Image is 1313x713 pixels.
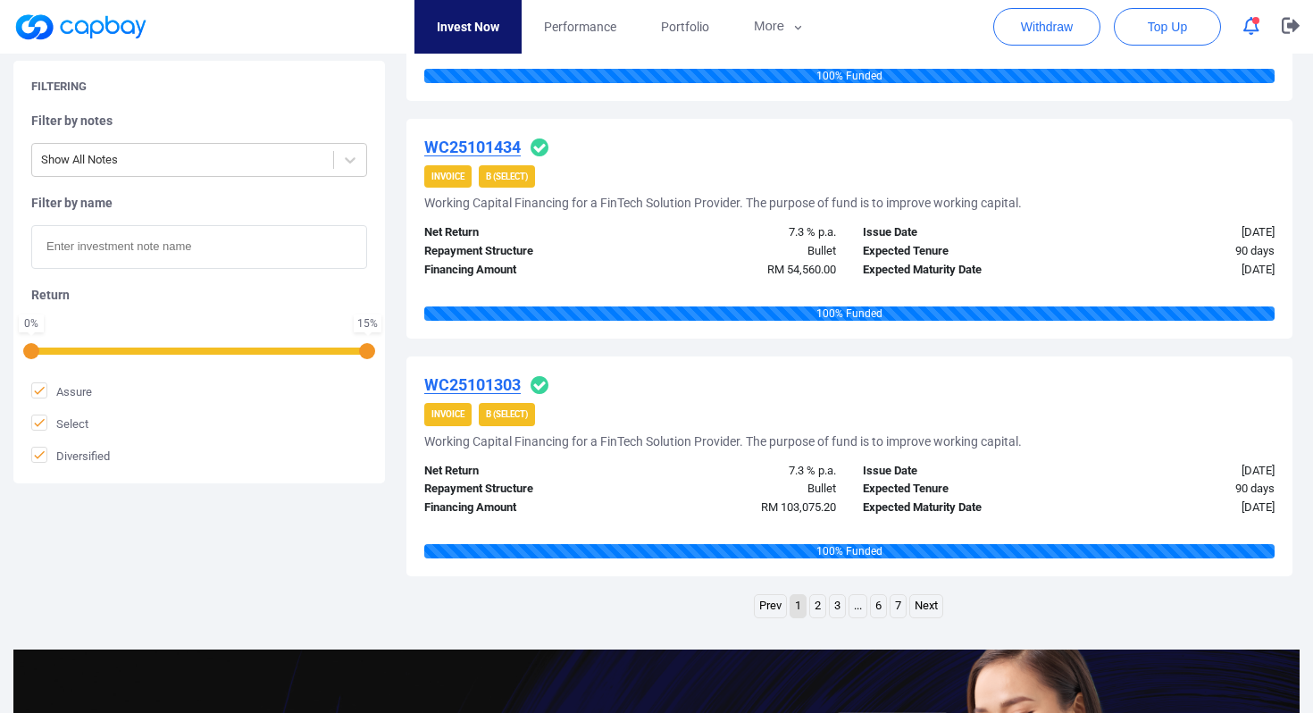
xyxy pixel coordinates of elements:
[849,261,1069,280] div: Expected Maturity Date
[993,8,1100,46] button: Withdraw
[849,462,1069,481] div: Issue Date
[767,263,836,276] span: RM 54,560.00
[424,195,1022,211] h5: Working Capital Financing for a FinTech Solution Provider. The purpose of fund is to improve work...
[871,595,886,617] a: Page 6
[544,17,616,37] span: Performance
[849,242,1069,261] div: Expected Tenure
[411,223,631,242] div: Net Return
[1069,480,1289,499] div: 90 days
[431,409,464,419] strong: Invoice
[411,499,631,517] div: Financing Amount
[631,480,850,499] div: Bullet
[486,409,528,419] strong: B (Select)
[411,462,631,481] div: Net Return
[424,544,1275,558] div: 100 % Funded
[849,223,1069,242] div: Issue Date
[31,195,367,211] h5: Filter by name
[31,447,110,465] span: Diversified
[661,17,709,37] span: Portfolio
[424,306,1275,321] div: 100 % Funded
[424,375,521,394] u: WC25101303
[1148,18,1187,36] span: Top Up
[1069,462,1289,481] div: [DATE]
[849,480,1069,499] div: Expected Tenure
[424,433,1022,449] h5: Working Capital Financing for a FinTech Solution Provider. The purpose of fund is to improve work...
[1069,499,1289,517] div: [DATE]
[424,69,1275,83] div: 100 % Funded
[486,172,528,181] strong: B (Select)
[631,242,850,261] div: Bullet
[424,138,521,156] u: WC25101434
[411,480,631,499] div: Repayment Structure
[31,415,88,432] span: Select
[631,462,850,481] div: 7.3 % p.a.
[1069,242,1289,261] div: 90 days
[790,595,806,617] a: Page 1 is your current page
[891,595,906,617] a: Page 7
[31,79,87,95] h5: Filtering
[910,595,942,617] a: Next page
[1069,223,1289,242] div: [DATE]
[31,225,367,269] input: Enter investment note name
[1069,261,1289,280] div: [DATE]
[357,318,378,329] div: 15 %
[761,500,836,514] span: RM 103,075.20
[411,242,631,261] div: Repayment Structure
[1114,8,1221,46] button: Top Up
[755,595,786,617] a: Previous page
[31,287,367,303] h5: Return
[31,382,92,400] span: Assure
[22,318,40,329] div: 0 %
[411,261,631,280] div: Financing Amount
[31,113,367,129] h5: Filter by notes
[849,595,866,617] a: ...
[631,223,850,242] div: 7.3 % p.a.
[830,595,845,617] a: Page 3
[810,595,825,617] a: Page 2
[431,172,464,181] strong: Invoice
[849,499,1069,517] div: Expected Maturity Date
